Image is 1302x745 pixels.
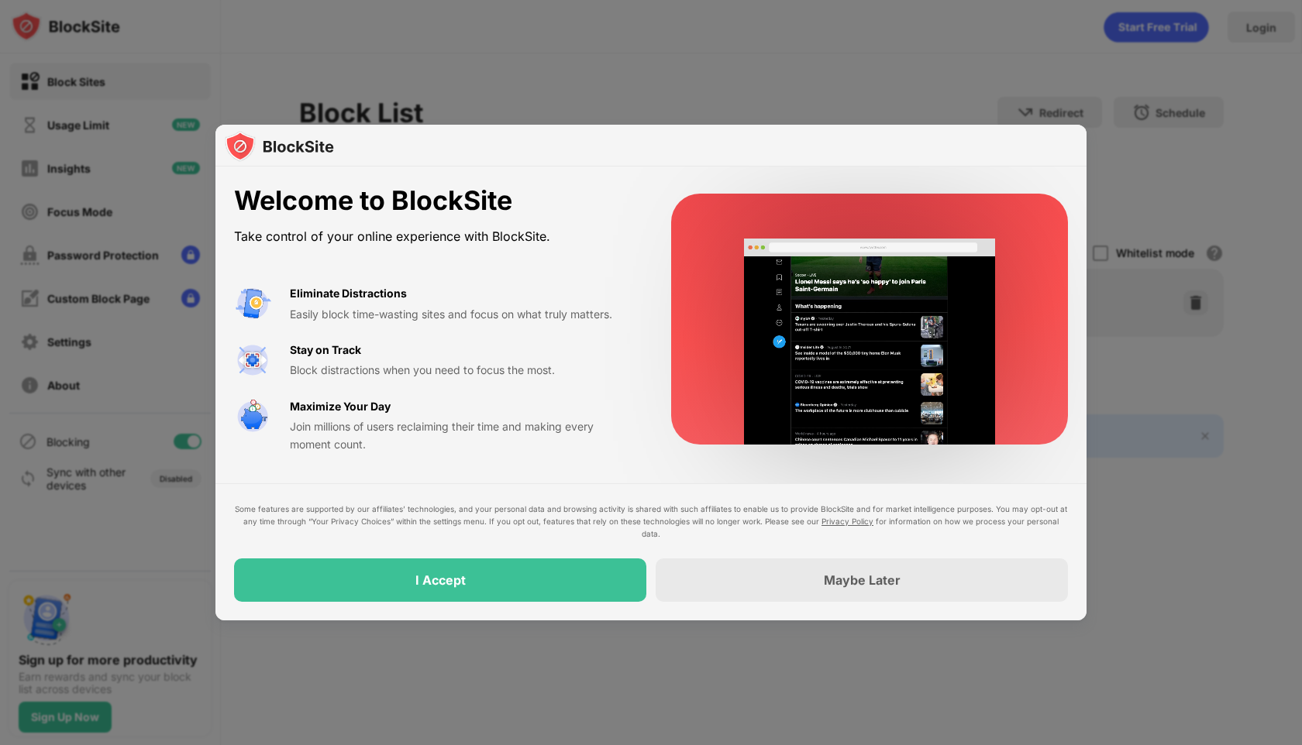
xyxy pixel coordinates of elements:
[234,503,1068,540] div: Some features are supported by our affiliates’ technologies, and your personal data and browsing ...
[290,306,634,323] div: Easily block time-wasting sites and focus on what truly matters.
[234,342,271,379] img: value-focus.svg
[821,517,873,526] a: Privacy Policy
[234,398,271,435] img: value-safe-time.svg
[290,285,407,302] div: Eliminate Distractions
[290,342,361,359] div: Stay on Track
[234,285,271,322] img: value-avoid-distractions.svg
[234,225,634,248] div: Take control of your online experience with BlockSite.
[290,362,634,379] div: Block distractions when you need to focus the most.
[290,418,634,453] div: Join millions of users reclaiming their time and making every moment count.
[415,572,466,588] div: I Accept
[290,398,391,415] div: Maximize Your Day
[225,131,334,162] img: logo-blocksite.svg
[234,185,634,217] div: Welcome to BlockSite
[824,572,901,588] div: Maybe Later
